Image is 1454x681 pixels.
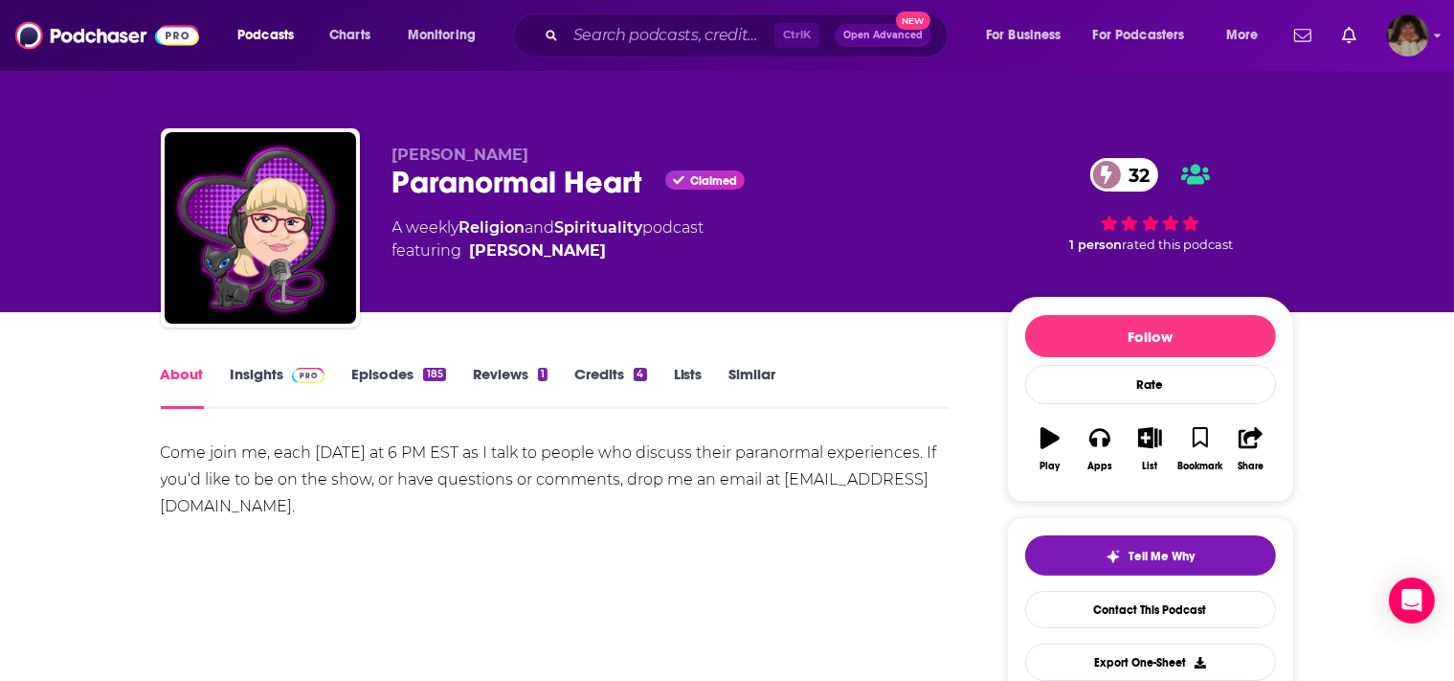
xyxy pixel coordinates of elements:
a: Show notifications dropdown [1286,19,1319,52]
span: featuring [392,239,705,262]
input: Search podcasts, credits, & more... [566,20,774,51]
div: Open Intercom Messenger [1389,578,1435,624]
span: For Business [986,22,1062,49]
a: Charts [317,20,382,51]
div: Apps [1087,461,1112,472]
button: Export One-Sheet [1025,644,1276,681]
div: 4 [634,368,646,381]
span: Monitoring [408,22,476,49]
button: open menu [973,20,1085,51]
a: 32 [1090,158,1159,192]
img: Paranormal Heart [165,132,356,324]
a: Similar [729,365,776,409]
img: tell me why sparkle [1106,549,1121,564]
button: List [1125,415,1174,484]
span: 32 [1109,158,1159,192]
div: Come join me, each [DATE] at 6 PM EST as I talk to people who discuss their paranormal experience... [161,440,951,520]
button: open menu [224,20,319,51]
div: Rate [1025,365,1276,404]
img: Podchaser Pro [292,368,325,383]
div: Play [1040,461,1060,472]
a: Episodes185 [351,365,445,409]
button: Open AdvancedNew [835,24,931,47]
a: Show notifications dropdown [1334,19,1364,52]
div: 185 [423,368,445,381]
a: Contact This Podcast [1025,591,1276,628]
img: Podchaser - Follow, Share and Rate Podcasts [15,17,199,54]
div: Bookmark [1177,461,1222,472]
a: Religion [459,218,526,237]
span: rated this podcast [1123,238,1234,252]
div: Search podcasts, credits, & more... [531,13,966,57]
span: More [1226,22,1259,49]
a: Kat Ward [470,239,607,262]
div: 32 1 personrated this podcast [1007,146,1294,264]
span: Claimed [690,176,737,186]
span: Logged in as angelport [1387,14,1429,57]
a: Lists [674,365,703,409]
span: Charts [329,22,370,49]
div: A weekly podcast [392,216,705,262]
div: 1 [538,368,548,381]
div: List [1143,461,1158,472]
span: 1 person [1070,238,1123,252]
button: Follow [1025,315,1276,357]
button: Share [1225,415,1275,484]
span: Ctrl K [774,23,819,48]
button: open menu [1081,20,1213,51]
span: Podcasts [237,22,294,49]
button: Apps [1075,415,1125,484]
a: Spirituality [555,218,643,237]
button: Play [1025,415,1075,484]
button: open menu [394,20,501,51]
button: open menu [1213,20,1283,51]
span: and [526,218,555,237]
span: Tell Me Why [1129,549,1195,564]
a: Credits4 [574,365,646,409]
span: [PERSON_NAME] [392,146,529,164]
button: tell me why sparkleTell Me Why [1025,535,1276,576]
div: Share [1238,461,1264,472]
a: Reviews1 [473,365,548,409]
span: New [896,11,930,30]
span: For Podcasters [1093,22,1185,49]
img: User Profile [1387,14,1429,57]
a: About [161,365,204,409]
span: Open Advanced [843,31,923,40]
a: InsightsPodchaser Pro [231,365,325,409]
button: Show profile menu [1387,14,1429,57]
button: Bookmark [1175,415,1225,484]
